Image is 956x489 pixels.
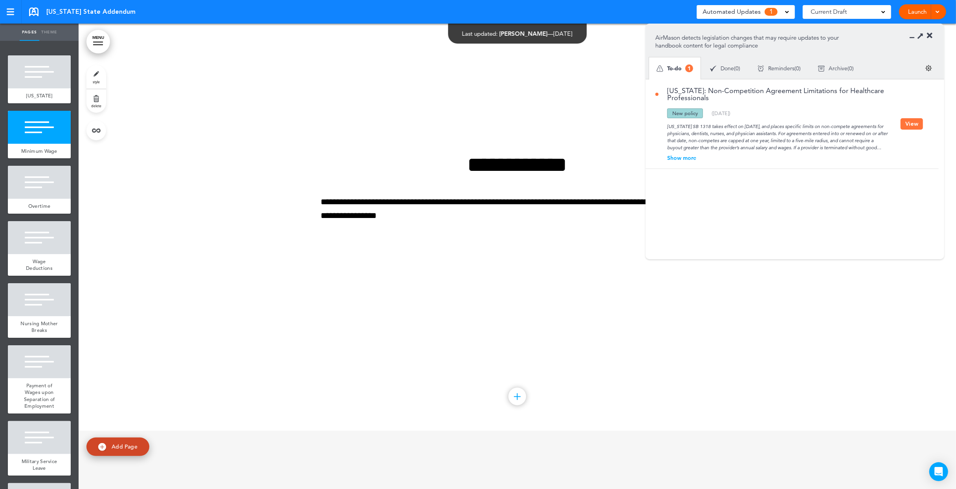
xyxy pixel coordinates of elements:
[818,65,825,72] img: apu_icons_archive.svg
[905,4,930,19] a: Launch
[554,30,572,37] span: [DATE]
[721,66,734,71] span: Done
[26,92,53,99] span: [US_STATE]
[20,24,39,41] a: Pages
[749,58,809,79] div: ( )
[8,316,71,338] a: Nursing Mother Breaks
[22,458,57,472] span: Military Service Leave
[925,65,932,71] img: settings.svg
[667,108,703,118] div: New policy
[768,66,795,71] span: Reminders
[46,7,136,16] span: [US_STATE] State Addendum
[8,88,71,103] a: [US_STATE]
[86,89,106,113] a: delete
[462,30,498,37] span: Last updated:
[713,110,729,116] span: [DATE]
[499,30,548,37] span: [PERSON_NAME]
[655,34,851,49] p: AirMason detects legislation changes that may require updates to your handbook content for legal ...
[28,203,50,209] span: Overtime
[657,65,663,72] img: apu_icons_todo.svg
[809,58,862,79] div: ( )
[849,66,852,71] span: 0
[655,118,901,151] div: [US_STATE] SB 1318 takes effect on [DATE], and places specific limits on non-compete agreements f...
[8,454,71,476] a: Military Service Leave
[701,58,749,79] div: ( )
[736,66,739,71] span: 0
[98,443,106,451] img: add.svg
[462,31,572,37] div: —
[86,438,149,456] a: Add Page
[39,24,59,41] a: Theme
[703,6,761,17] span: Automated Updates
[811,6,847,17] span: Current Draft
[20,320,58,334] span: Nursing Mother Breaks
[712,111,730,116] div: ( )
[91,103,101,108] span: delete
[24,382,55,410] span: Payment of Wages upon Separation of Employment
[86,65,106,89] a: style
[655,87,901,101] a: [US_STATE]: Non-Competition Agreement Limitations for Healthcare Professionals
[758,65,764,72] img: apu_icons_remind.svg
[765,8,778,16] span: 1
[796,66,799,71] span: 0
[929,462,948,481] div: Open Intercom Messenger
[26,258,53,272] span: Wage Deductions
[8,144,71,159] a: Minimum Wage
[8,199,71,214] a: Overtime
[112,443,138,450] span: Add Page
[21,148,57,154] span: Minimum Wage
[8,254,71,276] a: Wage Deductions
[667,66,682,71] span: To-do
[93,79,100,84] span: style
[8,378,71,414] a: Payment of Wages upon Separation of Employment
[685,64,693,72] span: 1
[901,118,923,130] button: View
[710,65,717,72] img: apu_icons_done.svg
[655,155,901,161] div: Show more
[86,30,110,53] a: MENU
[829,66,848,71] span: Archive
